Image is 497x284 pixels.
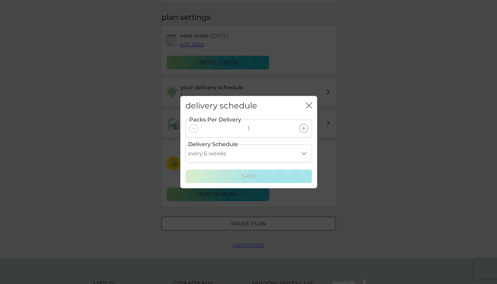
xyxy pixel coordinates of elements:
[188,140,238,149] label: Delivery Schedule
[248,124,250,133] p: 1
[188,115,242,124] label: Packs Per Delivery
[306,102,312,109] button: close
[185,101,257,111] h2: delivery schedule
[185,169,312,183] button: Save
[241,172,256,181] p: Save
